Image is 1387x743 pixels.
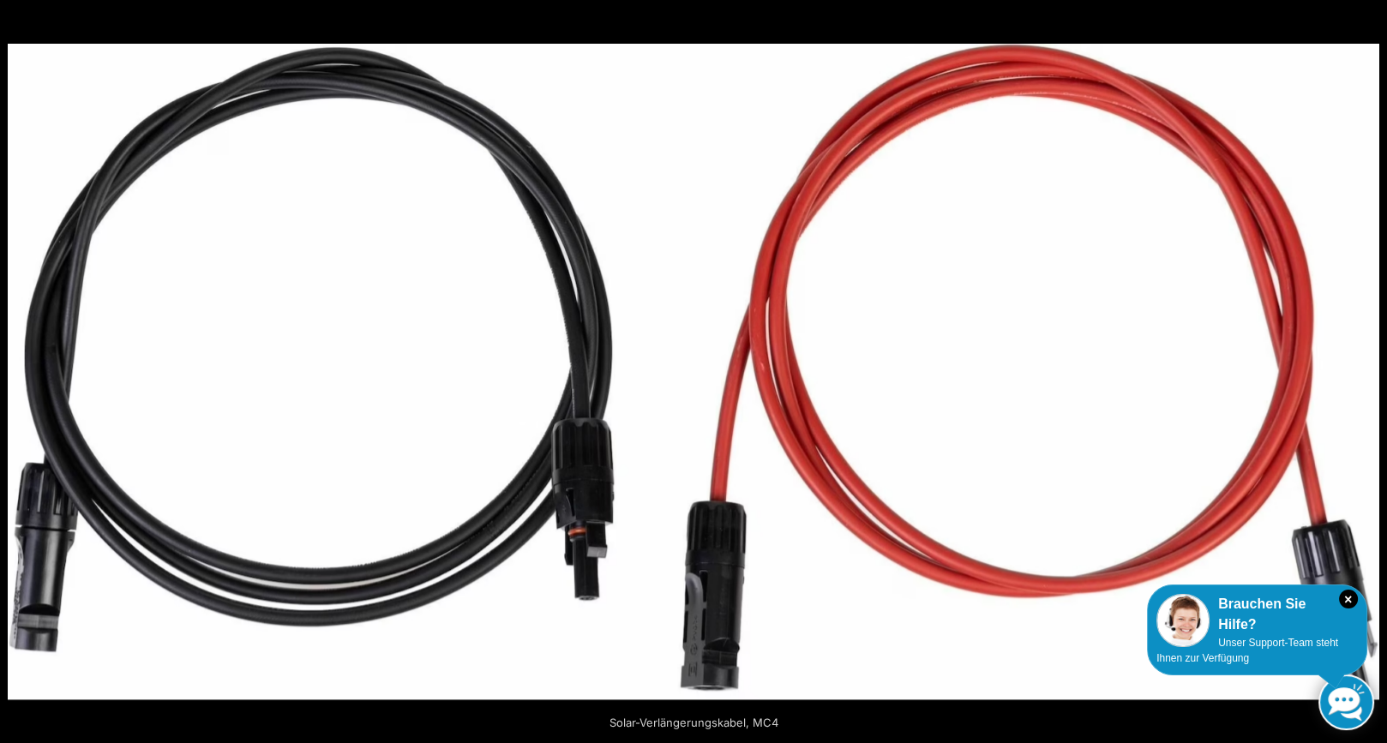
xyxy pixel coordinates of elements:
[1156,594,1210,647] img: Customer service
[8,44,1379,699] img: Solar-Verlängerungskabel, MC4
[1156,594,1358,635] div: Brauchen Sie Hilfe?
[513,705,874,740] div: Solar-Verlängerungskabel, MC4
[1339,590,1358,608] i: Schließen
[1156,637,1338,664] span: Unser Support-Team steht Ihnen zur Verfügung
